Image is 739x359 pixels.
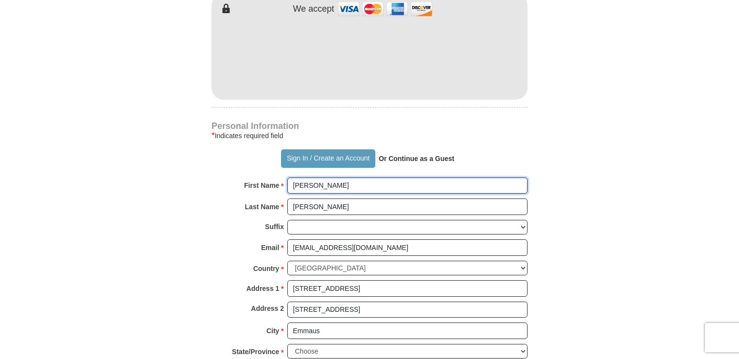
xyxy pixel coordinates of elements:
[265,220,284,233] strong: Suffix
[245,200,280,214] strong: Last Name
[266,324,279,338] strong: City
[379,155,455,162] strong: Or Continue as a Guest
[211,130,528,142] div: Indicates required field
[253,262,280,275] strong: Country
[293,4,334,15] h4: We accept
[261,241,279,254] strong: Email
[251,302,284,315] strong: Address 2
[232,345,279,359] strong: State/Province
[281,149,375,168] button: Sign In / Create an Account
[211,122,528,130] h4: Personal Information
[244,179,279,192] strong: First Name
[246,282,280,295] strong: Address 1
